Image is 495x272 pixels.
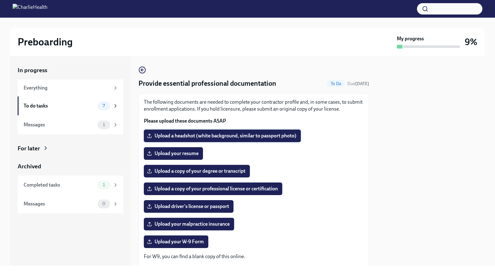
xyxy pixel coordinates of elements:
[18,36,73,48] h2: Preboarding
[98,201,109,206] span: 0
[144,235,208,248] label: Upload your W-9 Form
[18,96,123,115] a: To do tasks7
[148,168,245,174] span: Upload a copy of your degree or transcript
[347,81,369,86] span: Due
[144,265,342,271] strong: If you are an Independent Contractor, below are a few Malpractice Carriers that we suggest:
[148,150,199,157] span: Upload your resume
[99,182,109,187] span: 1
[18,79,123,96] a: Everything
[355,81,369,86] strong: [DATE]
[24,200,95,207] div: Messages
[148,133,296,139] span: Upload a headshot (white background, similar to passport photo)
[144,99,364,113] p: The following documents are needed to complete your contractor profile and, in some cases, to sub...
[18,144,40,153] div: For later
[144,218,234,230] label: Upload your malpractice insurance
[327,81,345,86] span: To Do
[24,102,95,109] div: To do tasks
[18,162,123,171] a: Archived
[148,221,230,227] span: Upload your malpractice insurance
[144,118,226,124] strong: Please upload these documents ASAP
[148,203,229,210] span: Upload driver's license or passport
[397,35,424,42] strong: My progress
[99,122,109,127] span: 1
[144,130,301,142] label: Upload a headshot (white background, similar to passport photo)
[144,147,203,160] label: Upload your resume
[144,253,364,260] p: For W9, you can find a blank copy of this online.
[99,103,109,108] span: 7
[24,121,95,128] div: Messages
[144,182,282,195] label: Upload a copy of your professional license or certification
[13,4,48,14] img: CharlieHealth
[144,200,233,213] label: Upload driver's license or passport
[24,182,95,188] div: Completed tasks
[138,79,276,88] h4: Provide essential professional documentation
[18,194,123,213] a: Messages0
[18,115,123,134] a: Messages1
[148,239,204,245] span: Upload your W-9 Form
[18,66,123,74] a: In progress
[465,36,477,48] h3: 9%
[144,165,250,177] label: Upload a copy of your degree or transcript
[148,186,278,192] span: Upload a copy of your professional license or certification
[24,84,110,91] div: Everything
[347,81,369,87] span: August 30th, 2025 08:00
[18,144,123,153] a: For later
[18,176,123,194] a: Completed tasks1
